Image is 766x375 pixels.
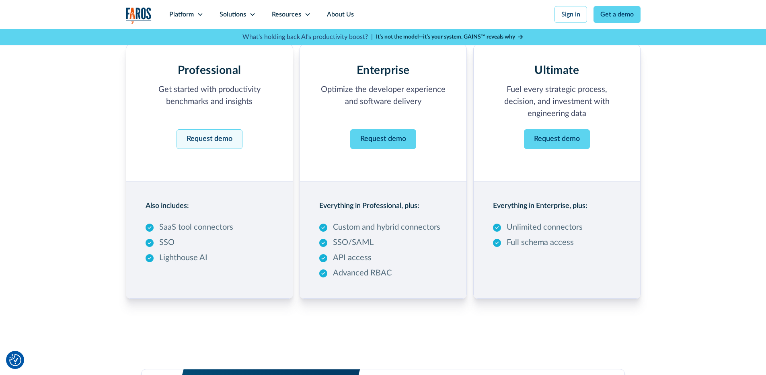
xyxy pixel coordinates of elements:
[159,221,233,233] p: SaaS tool connectors
[333,252,372,264] p: API access
[159,236,175,249] p: SSO
[593,6,641,23] a: Get a demo
[146,201,189,212] h3: Also includes:
[242,32,373,42] p: What's holding back AI's productivity boost? |
[376,34,515,40] strong: It’s not the model—it’s your system. GAINS™ reveals why
[350,129,416,149] a: Contact Modal
[178,64,241,77] h2: Professional
[376,33,524,41] a: It’s not the model—it’s your system. GAINS™ reveals why
[177,129,242,149] a: Contact Modal
[507,236,574,249] p: Full schema access
[524,129,590,149] a: Contact Modal
[493,84,621,120] p: Fuel every strategic process, decision, and investment with engineering data
[9,354,21,366] img: Revisit consent button
[159,252,207,264] p: Lighthouse AI
[220,10,246,19] div: Solutions
[507,221,583,233] p: Unlimited connectors
[319,84,447,120] p: Optimize the developer experience and software delivery ‍
[493,201,587,212] h3: Everything in Enterprise, plus:
[333,236,374,249] p: SSO/SAML
[272,10,301,19] div: Resources
[357,64,410,77] h2: Enterprise
[333,221,440,233] p: Custom and hybrid connectors
[319,201,419,212] h3: Everything in Professional, plus:
[126,7,152,24] a: home
[534,64,579,77] h2: Ultimate
[333,267,392,279] p: Advanced RBAC
[554,6,587,23] a: Sign in
[169,10,194,19] div: Platform
[146,84,273,120] p: Get started with productivity benchmarks and insights ‍
[126,7,152,24] img: Logo of the analytics and reporting company Faros.
[9,354,21,366] button: Cookie Settings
